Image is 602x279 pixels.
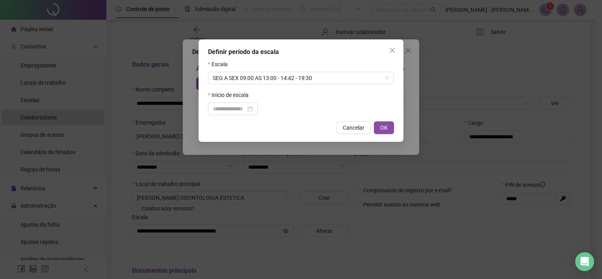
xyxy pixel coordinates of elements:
label: Inicio de escala [208,91,254,99]
button: Close [386,44,399,57]
label: Escala [208,60,233,69]
button: Cancelar [336,121,371,134]
span: Cancelar [343,123,364,132]
button: OK [374,121,394,134]
div: Open Intercom Messenger [575,252,594,271]
div: Definir período da escala [208,47,394,57]
span: SEG A SEX 09:00 AS 13:00 - 14:42 - 19:30 [213,72,389,84]
span: close [389,47,396,54]
span: OK [380,123,388,132]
